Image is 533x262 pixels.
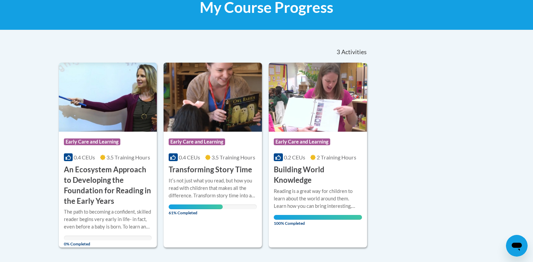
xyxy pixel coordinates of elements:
span: Activities [341,48,367,56]
a: Course LogoEarly Care and Learning0.4 CEUs3.5 Training Hours Transforming Story TimeItʹs not just... [164,63,262,247]
span: Early Care and Learning [64,138,120,145]
span: 0.2 CEUs [284,154,305,160]
span: 0.4 CEUs [74,154,95,160]
img: Course Logo [269,63,367,132]
span: Early Care and Learning [169,138,225,145]
h3: Transforming Story Time [169,165,252,175]
div: Your progress [274,215,362,220]
span: 2 Training Hours [317,154,356,160]
span: 3.5 Training Hours [106,154,150,160]
h3: Building World Knowledge [274,165,362,185]
span: Early Care and Learning [274,138,330,145]
div: The path to becoming a confident, skilled reader begins very early in life- in fact, even before ... [64,208,152,231]
a: Course LogoEarly Care and Learning0.4 CEUs3.5 Training Hours An Ecosystem Approach to Developing ... [59,63,157,247]
iframe: Button to launch messaging window [506,235,528,257]
div: Your progress [169,204,222,209]
a: Course LogoEarly Care and Learning0.2 CEUs2 Training Hours Building World KnowledgeReading is a g... [269,63,367,247]
span: 0.4 CEUs [179,154,200,160]
img: Course Logo [164,63,262,132]
div: Reading is a great way for children to learn about the world around them. Learn how you can bring... [274,188,362,210]
span: 3.5 Training Hours [212,154,255,160]
img: Course Logo [59,63,157,132]
span: 3 [337,48,340,56]
span: 61% Completed [169,204,222,215]
h3: An Ecosystem Approach to Developing the Foundation for Reading in the Early Years [64,165,152,206]
span: 100% Completed [274,215,362,226]
div: Itʹs not just what you read, but how you read with children that makes all the difference. Transf... [169,177,257,199]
